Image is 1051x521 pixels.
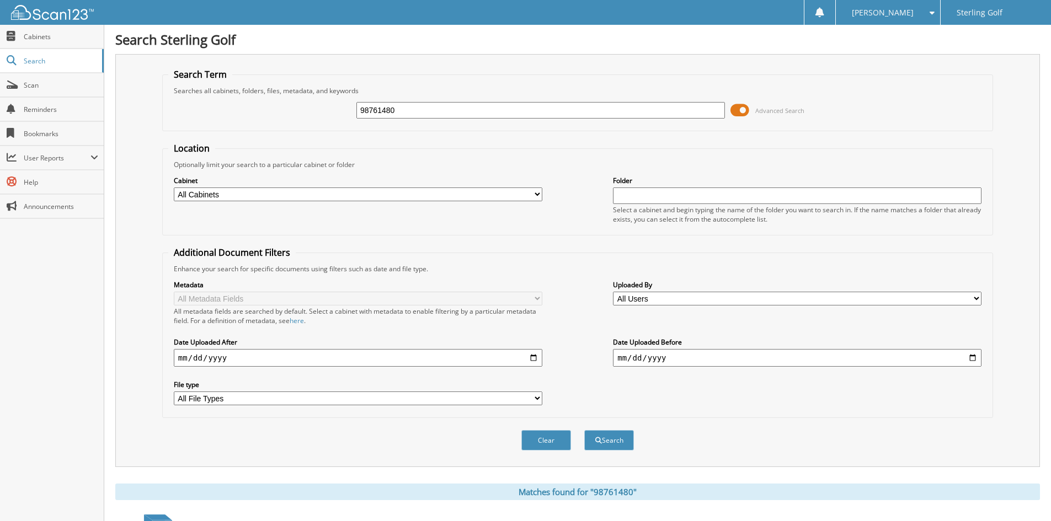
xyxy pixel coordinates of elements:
[168,86,987,95] div: Searches all cabinets, folders, files, metadata, and keywords
[957,9,1002,16] span: Sterling Golf
[11,5,94,20] img: scan123-logo-white.svg
[174,380,542,389] label: File type
[613,337,981,347] label: Date Uploaded Before
[290,316,304,325] a: here
[584,430,634,450] button: Search
[174,307,542,325] div: All metadata fields are searched by default. Select a cabinet with metadata to enable filtering b...
[613,280,981,289] label: Uploaded By
[24,32,98,41] span: Cabinets
[174,176,542,185] label: Cabinet
[168,142,215,154] legend: Location
[852,9,914,16] span: [PERSON_NAME]
[613,205,981,224] div: Select a cabinet and begin typing the name of the folder you want to search in. If the name match...
[168,160,987,169] div: Optionally limit your search to a particular cabinet or folder
[613,349,981,367] input: end
[24,129,98,138] span: Bookmarks
[168,264,987,273] div: Enhance your search for specific documents using filters such as date and file type.
[24,153,90,163] span: User Reports
[174,349,542,367] input: start
[174,280,542,289] label: Metadata
[24,105,98,114] span: Reminders
[24,178,98,187] span: Help
[24,202,98,211] span: Announcements
[115,484,1040,500] div: Matches found for "98761480"
[521,430,571,450] button: Clear
[755,106,804,115] span: Advanced Search
[115,30,1040,49] h1: Search Sterling Golf
[24,80,98,90] span: Scan
[174,337,542,347] label: Date Uploaded After
[168,68,232,80] legend: Search Term
[168,246,296,259] legend: Additional Document Filters
[613,176,981,185] label: Folder
[24,56,97,66] span: Search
